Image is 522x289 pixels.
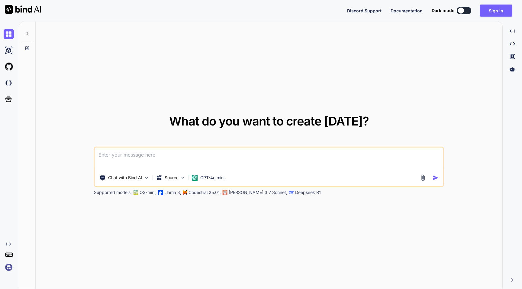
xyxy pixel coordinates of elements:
[165,175,179,181] p: Source
[295,189,321,195] p: Deepseek R1
[108,175,142,181] p: Chat with Bind AI
[169,114,369,129] span: What do you want to create [DATE]?
[158,190,163,195] img: Llama2
[391,8,423,14] button: Documentation
[223,190,227,195] img: claude
[134,190,138,195] img: GPT-4
[183,190,187,195] img: Mistral-AI
[480,5,512,17] button: Sign in
[140,189,156,195] p: O3-mini,
[5,5,41,14] img: Bind AI
[4,62,14,72] img: githubLight
[192,175,198,181] img: GPT-4o mini
[94,189,132,195] p: Supported models:
[144,175,149,180] img: Pick Tools
[229,189,287,195] p: [PERSON_NAME] 3.7 Sonnet,
[432,8,454,14] span: Dark mode
[391,8,423,13] span: Documentation
[200,175,226,181] p: GPT-4o min..
[4,262,14,272] img: signin
[289,190,294,195] img: claude
[164,189,181,195] p: Llama 3,
[4,29,14,39] img: chat
[180,175,185,180] img: Pick Models
[4,78,14,88] img: darkCloudIdeIcon
[433,175,439,181] img: icon
[420,174,427,181] img: attachment
[347,8,382,13] span: Discord Support
[4,45,14,56] img: ai-studio
[188,189,221,195] p: Codestral 25.01,
[347,8,382,14] button: Discord Support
